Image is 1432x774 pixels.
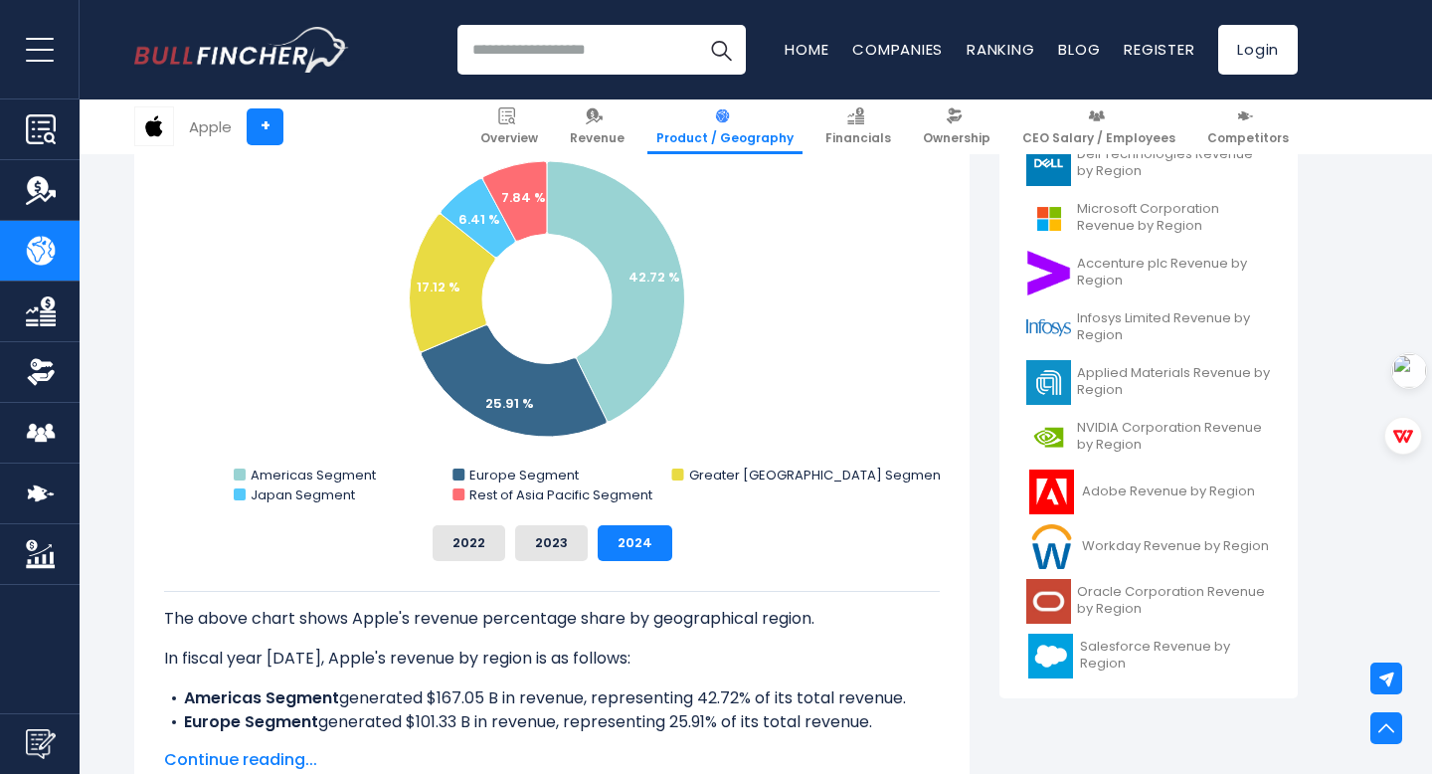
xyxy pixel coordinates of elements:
[1014,246,1283,300] a: Accenture plc Revenue by Region
[1058,39,1100,60] a: Blog
[1014,574,1283,629] a: Oracle Corporation Revenue by Region
[647,99,803,154] a: Product / Geography
[923,130,990,146] span: Ownership
[1077,420,1271,454] span: NVIDIA Corporation Revenue by Region
[1077,584,1271,618] span: Oracle Corporation Revenue by Region
[570,130,625,146] span: Revenue
[825,130,891,146] span: Financials
[561,99,633,154] a: Revenue
[251,485,355,504] text: Japan Segment
[628,268,680,287] text: 42.72 %
[469,466,579,484] text: Europe Segment
[515,525,588,561] button: 2023
[1014,465,1283,519] a: Adobe Revenue by Region
[816,99,900,154] a: Financials
[1218,25,1298,75] a: Login
[164,710,940,734] li: generated $101.33 B in revenue, representing 25.91% of its total revenue.
[785,39,828,60] a: Home
[689,466,945,484] text: Greater [GEOGRAPHIC_DATA] Segment
[696,25,746,75] button: Search
[184,734,508,757] b: Greater [GEOGRAPHIC_DATA] Segment
[914,99,999,154] a: Ownership
[1014,410,1283,465] a: NVIDIA Corporation Revenue by Region
[967,39,1034,60] a: Ranking
[164,686,940,710] li: generated $167.05 B in revenue, representing 42.72% of its total revenue.
[1080,639,1271,673] span: Salesforce Revenue by Region
[1014,355,1283,410] a: Applied Materials Revenue by Region
[1082,538,1269,555] span: Workday Revenue by Region
[1082,484,1255,500] span: Adobe Revenue by Region
[164,748,940,772] span: Continue reading...
[1124,39,1194,60] a: Register
[1026,141,1071,186] img: DELL logo
[1014,136,1283,191] a: Dell Technologies Revenue by Region
[184,710,318,733] b: Europe Segment
[1077,256,1271,290] span: Accenture plc Revenue by Region
[1077,146,1271,180] span: Dell Technologies Revenue by Region
[164,647,940,671] p: In fiscal year [DATE], Apple's revenue by region is as follows:
[656,130,794,146] span: Product / Geography
[1077,365,1271,399] span: Applied Materials Revenue by Region
[1014,629,1283,683] a: Salesforce Revenue by Region
[1026,415,1071,460] img: NVDA logo
[1014,519,1283,574] a: Workday Revenue by Region
[469,485,652,504] text: Rest of Asia Pacific Segment
[1026,360,1071,405] img: AMAT logo
[1026,634,1074,678] img: CRM logo
[1207,130,1289,146] span: Competitors
[1198,99,1298,154] a: Competitors
[26,357,56,387] img: Ownership
[1022,130,1175,146] span: CEO Salary / Employees
[1014,191,1283,246] a: Microsoft Corporation Revenue by Region
[852,39,943,60] a: Companies
[1077,201,1271,235] span: Microsoft Corporation Revenue by Region
[134,27,348,73] a: Go to homepage
[485,394,534,413] text: 25.91 %
[480,130,538,146] span: Overview
[1026,305,1071,350] img: INFY logo
[251,466,376,484] text: Americas Segment
[184,686,339,709] b: Americas Segment
[471,99,547,154] a: Overview
[164,607,940,631] p: The above chart shows Apple's revenue percentage share by geographical region.
[1014,300,1283,355] a: Infosys Limited Revenue by Region
[135,107,173,145] img: AAPL logo
[1026,196,1071,241] img: MSFT logo
[501,188,546,207] text: 7.84 %
[1026,579,1071,624] img: ORCL logo
[189,115,232,138] div: Apple
[164,111,940,509] svg: Apple's Revenue Share by Region
[1026,524,1076,569] img: WDAY logo
[417,278,460,296] text: 17.12 %
[458,210,500,229] text: 6.41 %
[1026,470,1076,514] img: ADBE logo
[598,525,672,561] button: 2024
[1026,251,1071,295] img: ACN logo
[247,108,283,145] a: +
[1013,99,1184,154] a: CEO Salary / Employees
[433,525,505,561] button: 2022
[134,27,349,73] img: Bullfincher logo
[1077,310,1271,344] span: Infosys Limited Revenue by Region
